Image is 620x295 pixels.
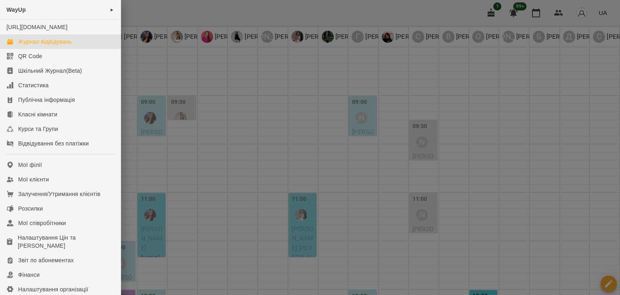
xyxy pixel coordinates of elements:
div: Журнал відвідувань [18,38,72,46]
span: ► [110,6,114,13]
div: Фінанси [18,271,40,279]
div: Налаштування організації [18,285,88,293]
div: Класні кімнати [18,110,57,118]
div: Налаштування Цін та [PERSON_NAME] [18,234,114,250]
div: Мої філії [18,161,42,169]
div: Курси та Групи [18,125,58,133]
a: [URL][DOMAIN_NAME] [6,24,67,30]
div: QR Code [18,52,42,60]
div: Відвідування без платіжки [18,139,89,147]
div: Розсилки [18,204,43,213]
div: Залучення/Утримання клієнтів [18,190,101,198]
span: WayUp [6,6,26,13]
div: Мої співробітники [18,219,66,227]
div: Шкільний Журнал(Beta) [18,67,82,75]
div: Статистика [18,81,49,89]
div: Звіт по абонементах [18,256,74,264]
div: Мої клієнти [18,175,49,183]
div: Публічна інформація [18,96,75,104]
